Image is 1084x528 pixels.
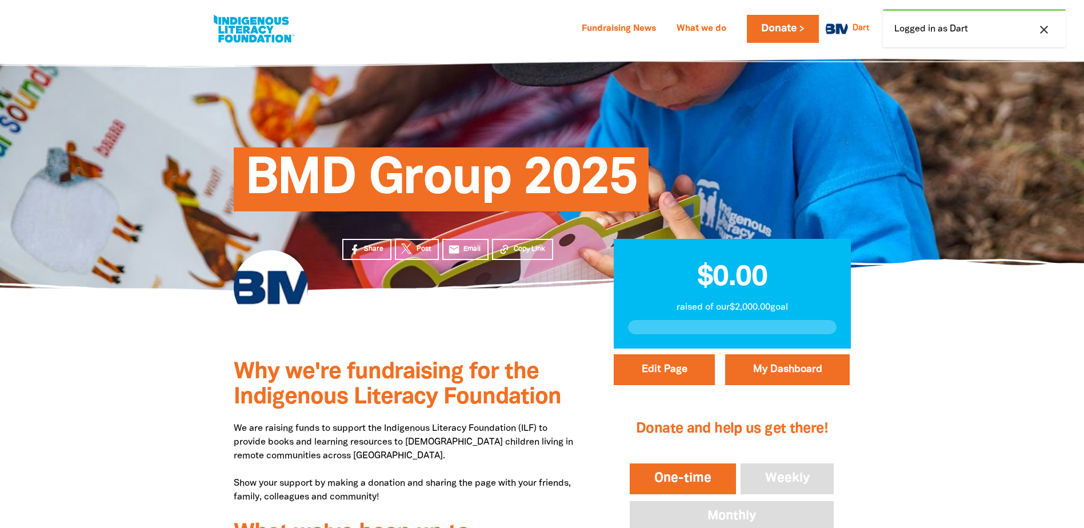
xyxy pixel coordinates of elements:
a: emailEmail [442,239,489,260]
h2: Donate and help us get there! [627,406,836,452]
span: Share [364,244,383,254]
span: Post [417,244,431,254]
button: close [1034,22,1054,37]
span: $0.00 [697,265,767,291]
button: Copy Link [492,239,553,260]
div: Logged in as Dart [883,9,1066,47]
button: Edit Page [614,354,715,385]
p: We are raising funds to support the Indigenous Literacy Foundation (ILF) to provide books and lea... [234,422,579,504]
a: My Dashboard [725,354,850,385]
span: Copy Link [514,244,545,254]
span: Email [463,244,481,254]
i: close [1037,23,1051,37]
p: raised of our $2,000.00 goal [628,301,837,314]
a: Post [395,239,439,260]
a: Fundraising News [575,20,663,38]
a: What we do [670,20,733,38]
button: One-time [627,461,738,497]
span: Why we're fundraising for the Indigenous Literacy Foundation [234,362,561,408]
span: BMD Group 2025 [245,156,638,211]
button: Weekly [738,461,837,497]
a: Dart [853,25,869,33]
a: Donate [747,15,819,43]
i: email [448,243,460,255]
a: Share [342,239,391,260]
